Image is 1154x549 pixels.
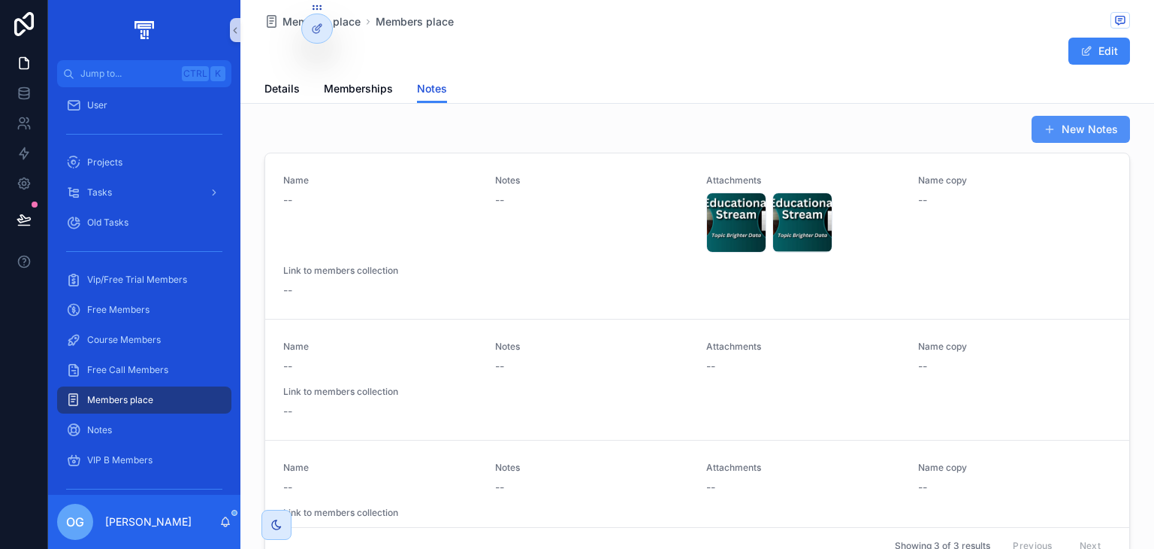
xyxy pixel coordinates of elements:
[57,296,231,323] a: Free Members
[324,75,393,105] a: Memberships
[264,75,300,105] a: Details
[131,18,156,42] img: App logo
[264,81,300,96] span: Details
[283,507,477,519] span: Link to members collection
[57,60,231,87] button: Jump to...CtrlK
[264,14,361,29] a: Members place
[706,174,900,187] span: Attachments
[1032,116,1130,143] button: New Notes
[57,447,231,474] a: VIP B Members
[918,359,927,374] span: --
[87,274,187,286] span: Vip/Free Trial Members
[376,14,454,29] a: Members place
[48,87,240,495] div: scrollable content
[706,480,715,495] span: --
[265,153,1129,319] a: Name--Notes--AttachmentsName copy--Link to members collection--
[918,462,1112,474] span: Name copy
[283,341,477,353] span: Name
[495,341,689,353] span: Notes
[105,514,192,529] p: [PERSON_NAME]
[57,149,231,176] a: Projects
[87,454,153,466] span: VIP B Members
[57,266,231,293] a: Vip/Free Trial Members
[57,326,231,353] a: Course Members
[57,387,231,414] a: Members place
[87,394,153,406] span: Members place
[212,68,224,80] span: K
[495,359,504,374] span: --
[80,68,176,80] span: Jump to...
[283,404,292,419] span: --
[706,359,715,374] span: --
[87,424,112,436] span: Notes
[918,480,927,495] span: --
[66,513,84,531] span: OG
[495,193,504,208] span: --
[417,81,447,96] span: Notes
[324,81,393,96] span: Memberships
[918,193,927,208] span: --
[283,386,477,398] span: Link to members collection
[283,480,292,495] span: --
[265,319,1129,440] a: Name--Notes--Attachments--Name copy--Link to members collection--
[495,462,689,474] span: Notes
[283,462,477,474] span: Name
[57,209,231,236] a: Old Tasks
[495,480,504,495] span: --
[87,187,112,199] span: Tasks
[182,66,209,81] span: Ctrl
[283,359,292,374] span: --
[918,341,1112,353] span: Name copy
[57,92,231,119] a: User
[283,193,292,208] span: --
[57,417,231,444] a: Notes
[87,99,107,111] span: User
[283,265,477,277] span: Link to members collection
[706,462,900,474] span: Attachments
[495,174,689,187] span: Notes
[87,304,150,316] span: Free Members
[417,75,447,104] a: Notes
[1068,38,1130,65] button: Edit
[87,217,128,229] span: Old Tasks
[87,156,122,168] span: Projects
[57,179,231,206] a: Tasks
[283,174,477,187] span: Name
[918,174,1112,187] span: Name copy
[87,334,161,346] span: Course Members
[282,14,361,29] span: Members place
[57,356,231,384] a: Free Call Members
[283,283,292,298] span: --
[87,364,168,376] span: Free Call Members
[706,341,900,353] span: Attachments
